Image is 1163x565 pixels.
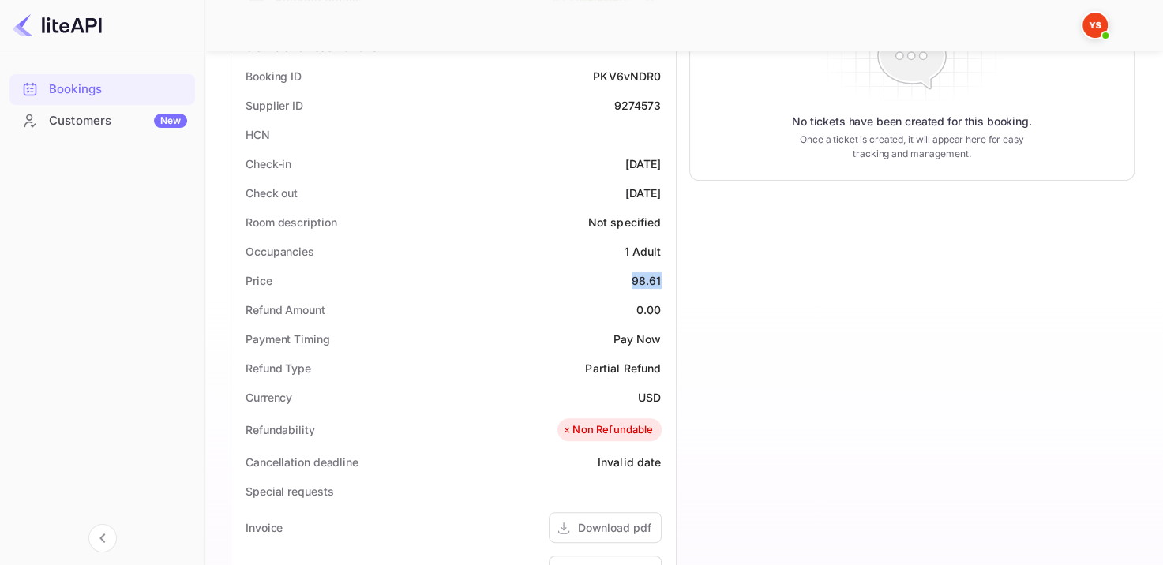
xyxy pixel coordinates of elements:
[246,360,311,376] div: Refund Type
[792,114,1032,129] p: No tickets have been created for this booking.
[9,74,195,103] a: Bookings
[625,185,662,201] div: [DATE]
[632,272,662,289] div: 98.61
[585,360,661,376] div: Partial Refund
[246,155,291,172] div: Check-in
[246,421,315,438] div: Refundability
[598,454,662,470] div: Invalid date
[246,97,303,114] div: Supplier ID
[246,301,325,318] div: Refund Amount
[9,106,195,137] div: CustomersNew
[593,68,661,84] div: PKV6vNDR0
[246,214,336,230] div: Room description
[9,74,195,105] div: Bookings
[625,155,662,172] div: [DATE]
[636,301,662,318] div: 0.00
[613,331,661,347] div: Pay Now
[49,80,187,99] div: Bookings
[246,126,270,143] div: HCN
[793,133,1030,161] p: Once a ticket is created, it will appear here for easy tracking and management.
[246,331,330,347] div: Payment Timing
[1082,13,1108,38] img: Yandex Support
[246,519,283,536] div: Invoice
[613,97,661,114] div: 9274573
[246,243,314,260] div: Occupancies
[246,185,298,201] div: Check out
[9,106,195,135] a: CustomersNew
[246,454,358,470] div: Cancellation deadline
[88,524,117,552] button: Collapse navigation
[561,422,653,438] div: Non Refundable
[624,243,661,260] div: 1 Adult
[246,272,272,289] div: Price
[13,13,102,38] img: LiteAPI logo
[578,519,651,536] div: Download pdf
[588,214,662,230] div: Not specified
[246,68,302,84] div: Booking ID
[246,483,333,500] div: Special requests
[638,389,661,406] div: USD
[154,114,187,128] div: New
[49,112,187,130] div: Customers
[246,389,292,406] div: Currency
